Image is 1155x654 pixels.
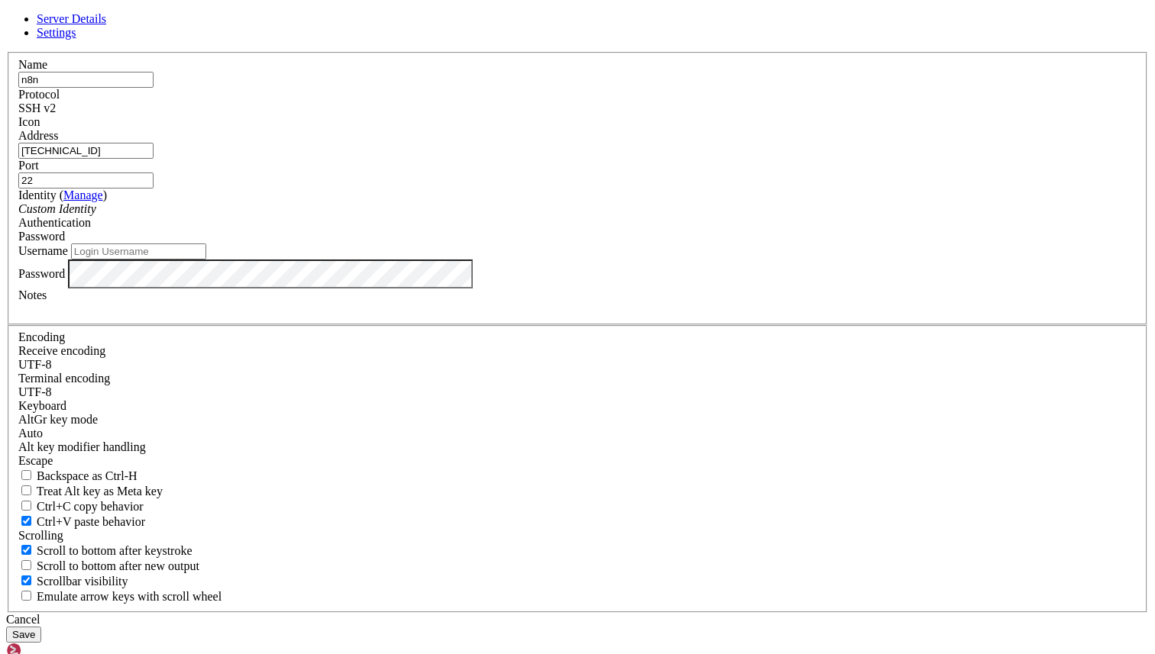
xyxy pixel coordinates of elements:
span: Scroll to bottom after keystroke [37,544,192,557]
label: Set the expected encoding for data received from the host. If the encodings do not match, visual ... [18,413,98,426]
label: Password [18,266,65,279]
div: Cancel [6,613,1149,627]
div: UTF-8 [18,358,1137,372]
label: Name [18,58,47,71]
label: The default terminal encoding. ISO-2022 enables character map translations (like graphics maps). ... [18,372,110,385]
input: Server Name [18,72,154,88]
label: Address [18,129,58,142]
span: Scrollbar visibility [37,575,128,588]
span: Password [18,230,65,243]
label: Authentication [18,216,91,229]
label: Username [18,244,68,257]
input: Backspace as Ctrl-H [21,470,31,480]
label: When using the alternative screen buffer, and DECCKM (Application Cursor Keys) is active, mouse w... [18,590,222,603]
label: Icon [18,115,40,128]
input: Ctrl+C copy behavior [21,501,31,511]
input: Emulate arrow keys with scroll wheel [21,591,31,601]
span: UTF-8 [18,358,52,371]
label: Keyboard [18,399,66,412]
span: SSH v2 [18,101,56,114]
input: Port Number [18,172,154,188]
a: Settings [37,26,76,39]
a: Manage [63,188,103,201]
i: Custom Identity [18,202,96,215]
span: Backspace as Ctrl-H [37,469,137,482]
label: The vertical scrollbar mode. [18,575,128,588]
span: Emulate arrow keys with scroll wheel [37,590,222,603]
label: Ctrl+V pastes if true, sends ^V to host if false. Ctrl+Shift+V sends ^V to host if true, pastes i... [18,515,145,528]
div: SSH v2 [18,101,1137,115]
label: Ctrl-C copies if true, send ^C to host if false. Ctrl-Shift-C sends ^C to host if true, copies if... [18,500,144,513]
span: Ctrl+C copy behavior [37,500,144,513]
input: Ctrl+V paste behavior [21,516,31,526]
label: Scrolling [18,529,63,542]
div: Auto [18,427,1137,440]
label: Set the expected encoding for data received from the host. If the encodings do not match, visual ... [18,344,105,357]
label: If true, the backspace should send BS ('\x08', aka ^H). Otherwise the backspace key should send '... [18,469,137,482]
div: Password [18,230,1137,243]
label: Scroll to bottom after new output. [18,559,199,572]
div: Escape [18,454,1137,468]
input: Scrollbar visibility [21,575,31,585]
span: ( ) [60,188,107,201]
span: UTF-8 [18,385,52,398]
div: Custom Identity [18,202,1137,216]
span: Escape [18,454,53,467]
label: Protocol [18,88,60,101]
input: Scroll to bottom after new output [21,560,31,570]
input: Treat Alt key as Meta key [21,485,31,495]
label: Whether to scroll to the bottom on any keystroke. [18,544,192,557]
button: Save [6,627,41,643]
label: Port [18,159,39,172]
label: Whether the Alt key acts as a Meta key or as a distinct Alt key. [18,485,163,498]
span: Scroll to bottom after new output [37,559,199,572]
span: Treat Alt key as Meta key [37,485,163,498]
label: Notes [18,288,47,301]
a: Server Details [37,12,106,25]
label: Encoding [18,330,65,343]
input: Login Username [71,243,206,259]
span: Ctrl+V paste behavior [37,515,145,528]
input: Scroll to bottom after keystroke [21,545,31,555]
label: Identity [18,188,107,201]
label: Controls how the Alt key is handled. Escape: Send an ESC prefix. 8-Bit: Add 128 to the typed char... [18,440,146,453]
div: UTF-8 [18,385,1137,399]
span: Auto [18,427,43,440]
input: Host Name or IP [18,143,154,159]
